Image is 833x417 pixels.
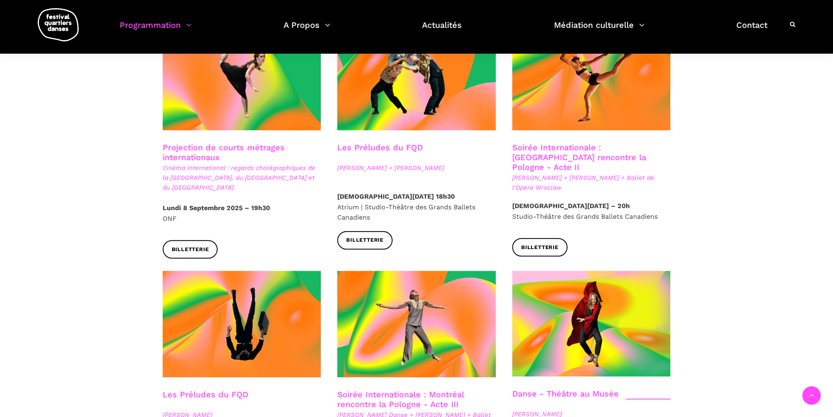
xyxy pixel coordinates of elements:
a: A Propos [284,18,330,42]
h3: Projection de courts métrages internationaux [163,143,321,163]
a: Billetterie [337,231,393,249]
strong: Lundi 8 Septembre 2025 – 19h30 [163,204,270,212]
span: [PERSON_NAME] + [PERSON_NAME] + Ballet de l'Opera Wroclaw [512,173,671,193]
a: Actualités [422,18,462,42]
p: Atrium | Studio-Théâtre des Grands Ballets Canadiens [337,191,496,223]
span: [PERSON_NAME] + [PERSON_NAME] [337,163,496,173]
a: Billetterie [512,238,567,256]
a: Les Préludes du FQD [337,143,423,152]
span: Cinéma international : regards chorégraphiques de la [GEOGRAPHIC_DATA], du [GEOGRAPHIC_DATA] et d... [163,163,321,193]
span: Billetterie [172,245,209,254]
strong: [DEMOGRAPHIC_DATA][DATE] 18h30 [337,193,455,200]
img: logo-fqd-med [38,8,79,41]
span: Billetterie [521,243,558,252]
strong: [DEMOGRAPHIC_DATA][DATE] – 20h [512,202,630,210]
a: Les Préludes du FQD [163,390,248,399]
a: Soirée Internationale : Montréal rencontre la Pologne - Acte III [337,390,464,409]
a: Billetterie [163,240,218,258]
a: Contact [736,18,767,42]
a: Programmation [120,18,191,42]
a: Médiation culturelle [554,18,645,42]
a: Danse - Théâtre au Musée [512,389,619,399]
a: Soirée Internationale : [GEOGRAPHIC_DATA] rencontre la Pologne - Acte II [512,143,646,172]
p: Studio-Théâtre des Grands Ballets Canadiens [512,201,671,222]
span: Billetterie [346,236,384,245]
p: ONF [163,203,321,224]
